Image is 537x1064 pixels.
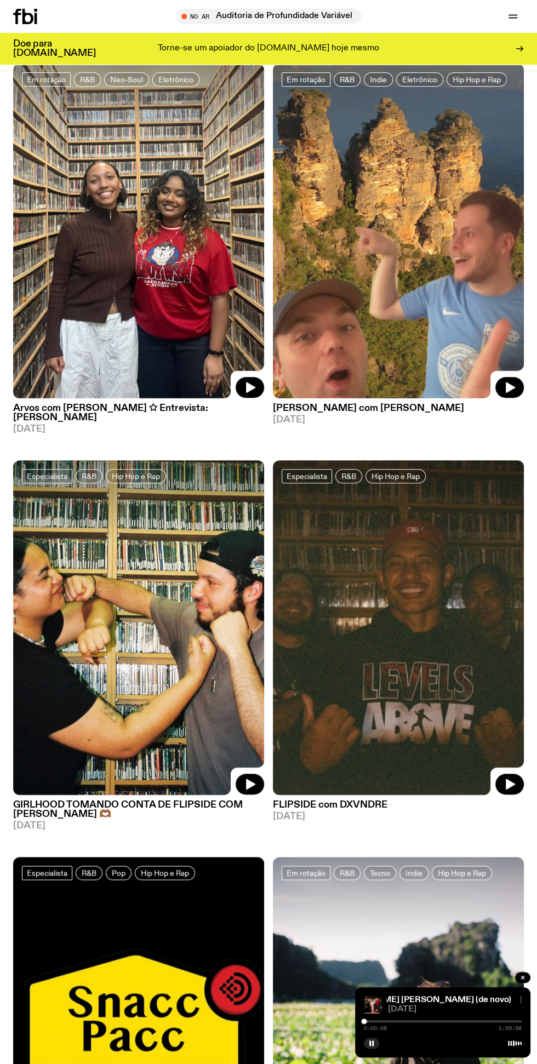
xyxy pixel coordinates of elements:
[334,866,361,880] a: R&B
[364,1026,387,1031] span: 0:00:08
[340,869,355,877] font: R&B
[13,403,208,422] font: Arvos com [PERSON_NAME] ✩ Entrevista: [PERSON_NAME]
[287,76,325,84] font: Em rotação
[365,469,426,483] a: Hip Hop e Rap
[273,398,524,425] a: [PERSON_NAME] com [PERSON_NAME][DATE]
[22,72,71,87] a: Em rotação
[80,76,95,84] font: R&B
[287,473,327,480] font: Especialista
[13,39,96,58] font: Doe para [DOMAIN_NAME]
[13,424,45,434] font: [DATE]
[13,64,264,398] img: Briana com um suéter marrom e Anieszka com uma camiseta vermelha sorrindo
[112,869,125,877] font: Pop
[158,44,379,53] font: Torne-se um apoiador do [DOMAIN_NAME] hoje mesmo
[334,72,361,87] a: R&B
[22,469,72,483] a: Especialista
[13,795,264,831] a: GIRLHOOD TOMANDO CONTA DE FLIPSIDE COM [PERSON_NAME] 🫶🏾[DATE]
[396,72,443,87] a: Eletrônico
[106,866,132,880] a: Pop
[13,821,45,831] font: [DATE]
[13,398,264,434] a: Arvos com [PERSON_NAME] ✩ Entrevista: [PERSON_NAME][DATE]
[287,869,325,877] font: Em rotação
[152,72,199,87] a: Eletrônico
[432,866,492,880] a: Hip Hop e Rap
[74,72,101,87] a: R&B
[82,473,96,480] font: R&B
[438,869,486,877] font: Hip Hop e Rap
[273,415,305,425] font: [DATE]
[282,866,330,880] a: Em rotação
[273,403,464,413] font: [PERSON_NAME] com [PERSON_NAME]
[110,76,143,84] font: Neo-Soul
[340,76,355,84] font: R&B
[13,800,243,819] font: GIRLHOOD TOMANDO CONTA DE FLIPSIDE COM [PERSON_NAME] 🫶🏾
[273,800,387,810] font: FLIPSIDE com DXVNDRE
[82,869,96,877] font: R&B
[27,869,67,877] font: Especialista
[140,996,511,1004] a: [PERSON_NAME] com [PERSON_NAME] / um [PERSON_NAME] [PERSON_NAME] (de novo)
[453,76,501,84] font: Hip Hop e Rap
[402,76,437,84] font: Eletrônico
[447,72,507,87] a: Hip Hop e Rap
[76,469,102,483] a: R&B
[282,469,332,483] a: Especialista
[176,9,361,24] button: No arAuditoria de Profundidade Variável
[27,473,67,480] font: Especialista
[370,76,387,84] font: Indie
[273,795,524,821] a: FLIPSIDE com DXVNDRE[DATE]
[22,866,72,880] a: Especialista
[112,473,160,480] font: Hip Hop e Rap
[141,869,189,877] font: Hip Hop e Rap
[341,473,356,480] font: R&B
[499,1025,522,1032] font: 1:59:58
[335,469,362,483] a: R&B
[399,866,429,880] a: Indie
[104,72,149,87] a: Neo-Soul
[135,866,195,880] a: Hip Hop e Rap
[27,76,66,84] font: Em rotação
[370,869,390,877] font: Tecno
[106,469,166,483] a: Hip Hop e Rap
[388,1005,416,1014] font: [DATE]
[76,866,102,880] a: R&B
[364,72,393,87] a: Indie
[364,866,396,880] a: Tecno
[282,72,330,87] a: Em rotação
[158,76,193,84] font: Eletrônico
[372,473,420,480] font: Hip Hop e Rap
[405,869,422,877] font: Indie
[273,811,305,821] font: [DATE]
